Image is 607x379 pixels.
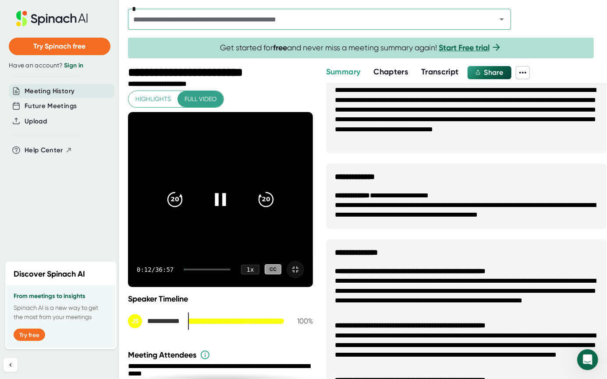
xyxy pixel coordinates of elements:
button: Transcript [421,66,459,78]
div: Have an account? [9,62,110,70]
div: JS [128,314,142,328]
button: Try free [14,329,45,341]
span: Highlights [135,94,171,105]
span: Summary [326,67,360,77]
div: 0:12 / 36:57 [137,266,174,273]
div: 100 % [291,317,313,325]
button: Highlights [128,91,178,107]
div: Meeting Attendees [128,350,315,360]
div: 1 x [241,265,259,274]
button: Meeting History [25,86,75,96]
button: Future Meetings [25,101,77,111]
button: Share [468,66,511,79]
span: Chapters [373,67,408,77]
b: free [273,43,287,53]
span: Get started for and never miss a meeting summary again! [220,43,502,53]
a: Sign in [64,62,83,69]
span: Share [484,68,504,77]
button: Upload [25,116,47,126]
span: Full video [185,94,217,105]
div: Jose Segarra [128,314,181,328]
button: Try Spinach free [9,38,110,55]
p: Spinach AI is a new way to get the most from your meetings [14,303,108,322]
a: Start Free trial [439,43,490,53]
span: Transcript [421,67,459,77]
button: Open [496,13,508,25]
div: CC [265,264,281,274]
h3: From meetings to insights [14,293,108,300]
span: Help Center [25,145,63,155]
button: Help Center [25,145,72,155]
div: Speaker Timeline [128,294,313,304]
button: Summary [326,66,360,78]
h2: Discover Spinach AI [14,268,85,280]
button: Collapse sidebar [4,358,18,372]
button: Full video [177,91,224,107]
button: Chapters [373,66,408,78]
span: Try Spinach free [34,42,86,50]
iframe: Intercom live chat [577,349,598,370]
